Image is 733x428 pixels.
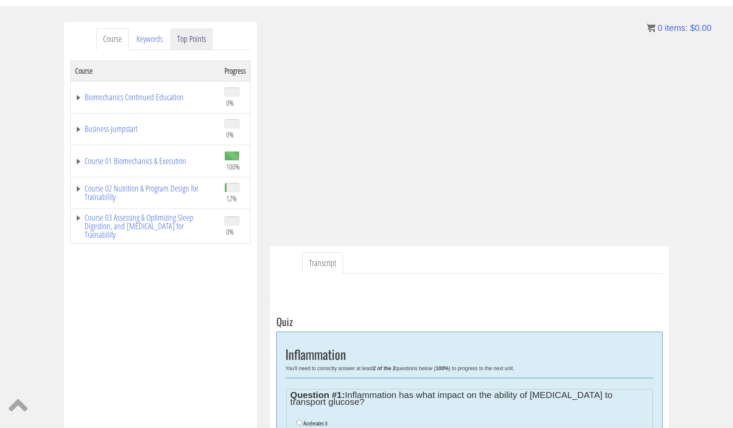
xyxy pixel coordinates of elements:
[226,162,240,171] span: 100%
[285,347,654,361] h2: Inflammation
[220,60,251,81] th: Progress
[285,365,654,371] div: You'll need to correctly answer at least questions below ( ) to progress to the next unit.
[290,392,648,405] legend: Inflammation has what impact on the ability of [MEDICAL_DATA] to transport glucose?
[665,23,688,33] span: items:
[690,23,695,33] span: $
[130,28,170,50] a: Keywords
[75,125,216,133] a: Business Jumpstart
[75,93,216,102] a: Biomechanics Continued Education
[373,365,396,371] b: 2 of the 2
[690,23,712,33] bdi: 0.00
[276,316,663,327] h3: Quiz
[657,23,662,33] span: 0
[75,213,216,239] a: Course 03 Assessing & Optimizing Sleep Digestion, and [MEDICAL_DATA] for Trainability
[75,184,216,201] a: Course 02 Nutrition & Program Design for Trainability
[75,157,216,165] a: Course 01 Biomechanics & Execution
[647,23,712,33] a: 0 items: $0.00
[226,194,237,203] span: 12%
[303,420,327,427] label: Accelerates it
[226,98,234,108] span: 0%
[170,28,213,50] a: Top Points
[436,365,449,371] b: 100%
[96,28,129,50] a: Course
[290,390,345,400] strong: Question #1:
[226,227,234,236] span: 0%
[226,130,234,139] span: 0%
[302,252,343,274] a: Transcript
[71,60,221,81] th: Course
[647,24,655,32] img: icon11.png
